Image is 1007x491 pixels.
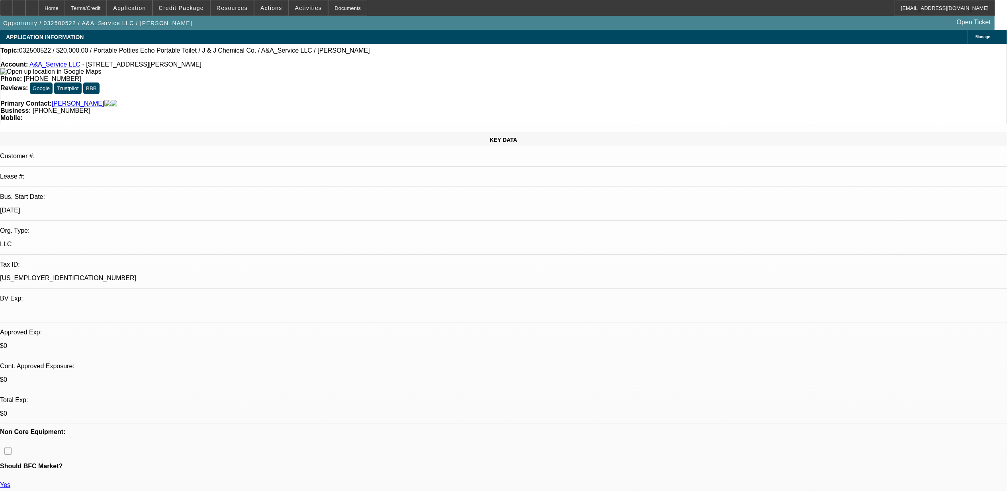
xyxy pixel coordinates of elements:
strong: Business: [0,107,31,114]
span: [PHONE_NUMBER] [33,107,90,114]
button: Application [107,0,152,16]
span: - [STREET_ADDRESS][PERSON_NAME] [82,61,201,68]
a: Open Ticket [954,16,994,29]
span: Manage [976,35,990,39]
strong: Primary Contact: [0,100,52,107]
span: Activities [295,5,322,11]
a: [PERSON_NAME] [52,100,104,107]
span: 032500522 / $20,000.00 / Portable Potties Echo Portable Toilet / J & J Chemical Co. / A&A_Service... [19,47,370,54]
img: facebook-icon.png [104,100,111,107]
a: A&A_Service LLC [29,61,80,68]
strong: Phone: [0,75,22,82]
button: Trustpilot [54,82,81,94]
img: Open up location in Google Maps [0,68,101,75]
span: KEY DATA [490,137,517,143]
span: Application [113,5,146,11]
span: Resources [217,5,248,11]
a: View Google Maps [0,68,101,75]
button: Actions [254,0,288,16]
span: Actions [260,5,282,11]
span: [PHONE_NUMBER] [24,75,81,82]
span: Opportunity / 032500522 / A&A_Service LLC / [PERSON_NAME] [3,20,192,26]
button: Credit Package [153,0,210,16]
button: BBB [83,82,100,94]
strong: Topic: [0,47,19,54]
img: linkedin-icon.png [111,100,117,107]
span: APPLICATION INFORMATION [6,34,84,40]
strong: Account: [0,61,28,68]
strong: Reviews: [0,84,28,91]
button: Google [30,82,53,94]
strong: Mobile: [0,114,23,121]
button: Activities [289,0,328,16]
button: Resources [211,0,254,16]
span: Credit Package [159,5,204,11]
